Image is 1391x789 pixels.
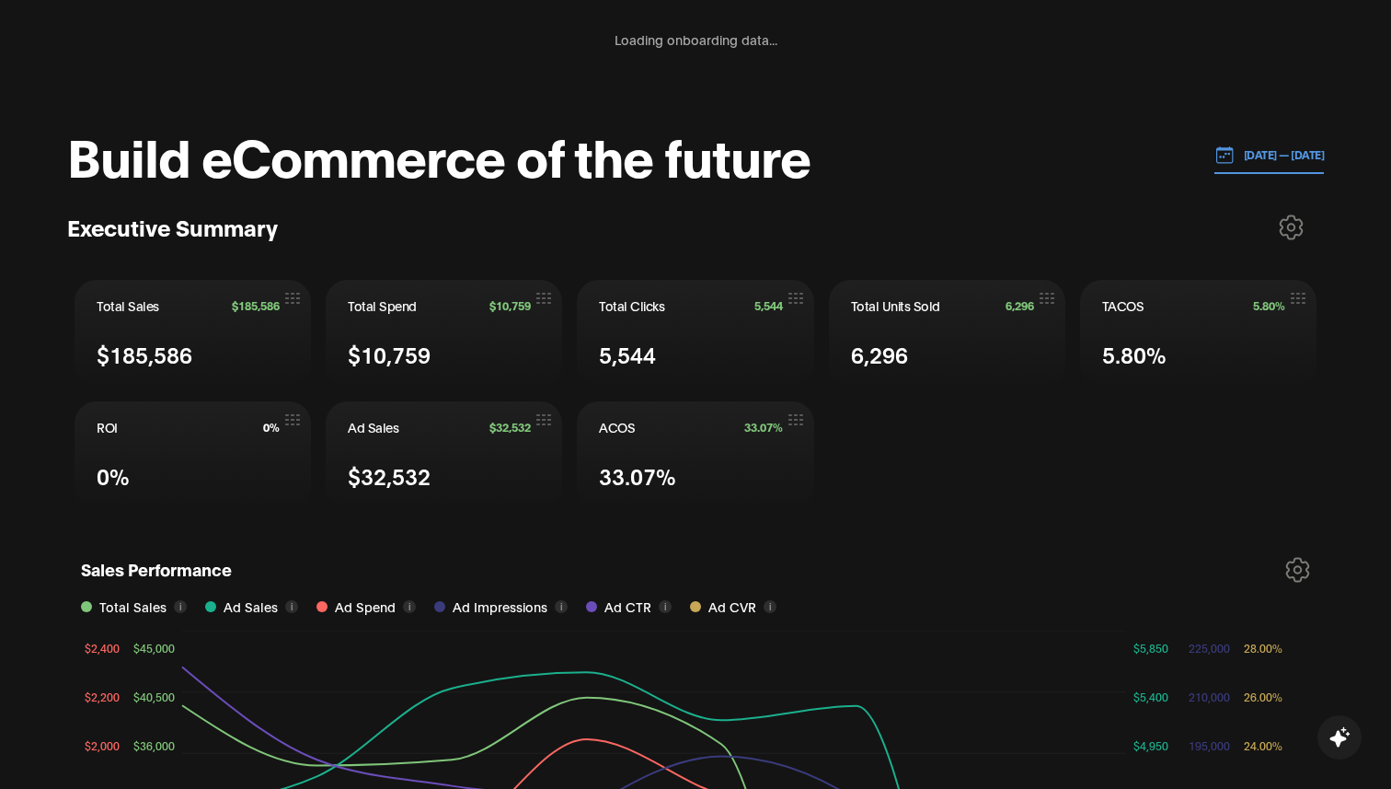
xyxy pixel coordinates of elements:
span: 5.80% [1102,338,1167,370]
tspan: $5,850 [1133,641,1168,655]
span: 5,544 [599,338,656,370]
span: 6,296 [851,338,908,370]
span: 33.07% [599,459,676,492]
tspan: 26.00% [1244,690,1282,703]
span: 5,544 [754,299,783,312]
tspan: $4,950 [1133,738,1168,752]
span: Total Units Sold [851,296,940,315]
span: $10,759 [489,299,531,312]
span: 0% [263,421,280,434]
span: Ad Sales [224,597,278,617]
button: i [555,600,568,613]
button: Total Sales$185,586$185,586 [75,280,311,387]
span: Total Sales [99,597,167,617]
button: [DATE] — [DATE] [1214,136,1325,174]
button: Total Clicks5,5445,544 [577,280,813,387]
span: 6,296 [1006,299,1034,312]
button: i [174,600,187,613]
span: $185,586 [232,299,280,312]
button: i [764,600,776,613]
span: Ad CVR [708,597,756,617]
button: TACOS5.80%5.80% [1080,280,1316,387]
h1: Sales Performance [81,557,232,587]
span: Ad CTR [604,597,651,617]
h1: Build eCommerce of the future [67,127,810,182]
img: 01.01.24 — 07.01.24 [1214,145,1235,165]
tspan: 210,000 [1189,690,1230,703]
h3: Executive Summary [67,213,278,241]
button: ROI0%0% [75,401,311,508]
span: Ad Spend [335,597,396,617]
button: Total Spend$10,759$10,759 [326,280,562,387]
tspan: $40,500 [133,690,175,703]
tspan: 28.00% [1244,641,1282,655]
span: $32,532 [489,421,531,434]
button: i [659,600,672,613]
span: $185,586 [97,338,192,370]
p: [DATE] — [DATE] [1235,146,1325,163]
span: $32,532 [348,459,431,492]
span: ROI [97,418,118,436]
tspan: $2,400 [85,641,120,655]
tspan: $5,400 [1133,690,1168,703]
tspan: 24.00% [1244,738,1282,752]
tspan: 225,000 [1189,641,1230,655]
span: Total Sales [97,296,159,315]
span: Total Clicks [599,296,664,315]
div: Loading onboarding data... [67,7,1324,72]
tspan: $2,200 [85,690,120,703]
span: Ad Sales [348,418,398,436]
span: 33.07% [744,421,783,434]
span: TACOS [1102,296,1144,315]
tspan: $45,000 [133,641,175,655]
span: $10,759 [348,338,431,370]
button: i [285,600,298,613]
tspan: $36,000 [133,738,175,752]
tspan: $2,000 [85,738,120,752]
button: Total Units Sold6,2966,296 [829,280,1065,387]
button: ACOS33.07%33.07% [577,401,813,508]
span: 0% [97,459,130,492]
button: i [403,600,416,613]
span: ACOS [599,418,635,436]
button: Ad Sales$32,532$32,532 [326,401,562,508]
span: Ad Impressions [453,597,547,617]
span: Total Spend [348,296,417,315]
tspan: 195,000 [1189,738,1230,752]
span: 5.80% [1253,299,1285,312]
